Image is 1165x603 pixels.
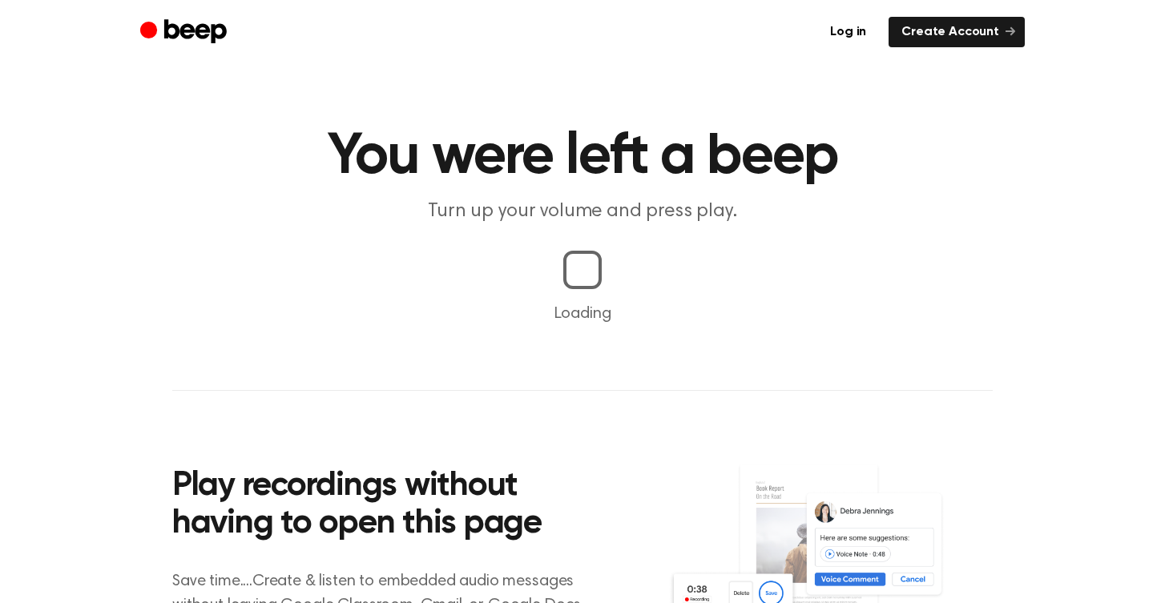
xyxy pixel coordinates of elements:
[140,17,231,48] a: Beep
[172,468,604,544] h2: Play recordings without having to open this page
[19,302,1146,326] p: Loading
[889,17,1025,47] a: Create Account
[275,199,890,225] p: Turn up your volume and press play.
[172,128,993,186] h1: You were left a beep
[817,17,879,47] a: Log in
